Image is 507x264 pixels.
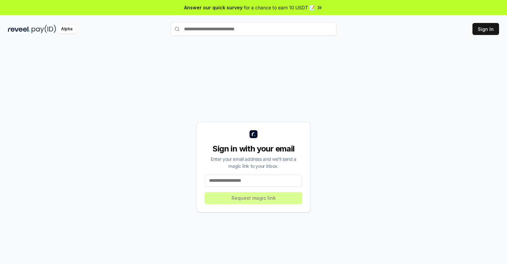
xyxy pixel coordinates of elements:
[472,23,499,35] button: Sign In
[184,4,243,11] span: Answer our quick survey
[57,25,76,33] div: Alpha
[244,4,315,11] span: for a chance to earn 10 USDT 📝
[205,155,302,169] div: Enter your email address and we’ll send a magic link to your inbox.
[32,25,56,33] img: pay_id
[205,143,302,154] div: Sign in with your email
[250,130,257,138] img: logo_small
[8,25,30,33] img: reveel_dark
